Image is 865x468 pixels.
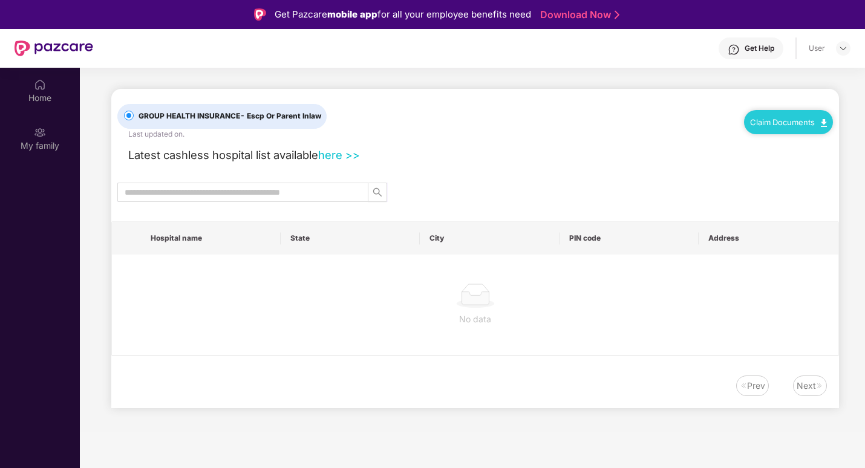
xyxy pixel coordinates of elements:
img: svg+xml;base64,PHN2ZyBpZD0iSGVscC0zMngzMiIgeG1sbnM9Imh0dHA6Ly93d3cudzMub3JnLzIwMDAvc3ZnIiB3aWR0aD... [728,44,740,56]
span: Address [708,233,829,243]
th: City [420,222,560,255]
th: PIN code [560,222,699,255]
img: svg+xml;base64,PHN2ZyB4bWxucz0iaHR0cDovL3d3dy53My5vcmcvMjAwMC9zdmciIHdpZHRoPSIxNiIgaGVpZ2h0PSIxNi... [740,382,747,389]
span: Hospital name [151,233,271,243]
img: svg+xml;base64,PHN2ZyBpZD0iRHJvcGRvd24tMzJ4MzIiIHhtbG5zPSJodHRwOi8vd3d3LnczLm9yZy8yMDAwL3N2ZyIgd2... [838,44,848,53]
img: New Pazcare Logo [15,41,93,56]
img: Stroke [615,8,619,21]
div: Get Help [745,44,774,53]
th: Address [699,222,838,255]
a: here >> [318,148,360,161]
div: Prev [747,379,765,392]
img: svg+xml;base64,PHN2ZyB4bWxucz0iaHR0cDovL3d3dy53My5vcmcvMjAwMC9zdmciIHdpZHRoPSIxMC40IiBoZWlnaHQ9Ij... [821,119,827,127]
div: Next [797,379,816,392]
a: Download Now [540,8,616,21]
img: Logo [254,8,266,21]
span: search [368,187,387,197]
img: svg+xml;base64,PHN2ZyB3aWR0aD0iMjAiIGhlaWdodD0iMjAiIHZpZXdCb3g9IjAgMCAyMCAyMCIgZmlsbD0ibm9uZSIgeG... [34,126,46,138]
span: Latest cashless hospital list available [128,148,318,161]
div: Get Pazcare for all your employee benefits need [275,7,531,22]
div: Last updated on . [128,129,184,140]
span: - Escp Or Parent Inlaw [240,111,321,120]
strong: mobile app [327,8,377,20]
a: Claim Documents [750,117,827,127]
span: GROUP HEALTH INSURANCE [134,111,326,122]
div: No data [122,313,829,326]
button: search [368,183,387,202]
img: svg+xml;base64,PHN2ZyBpZD0iSG9tZSIgeG1sbnM9Imh0dHA6Ly93d3cudzMub3JnLzIwMDAvc3ZnIiB3aWR0aD0iMjAiIG... [34,79,46,91]
th: Hospital name [141,222,281,255]
div: User [809,44,825,53]
th: State [281,222,420,255]
img: svg+xml;base64,PHN2ZyB4bWxucz0iaHR0cDovL3d3dy53My5vcmcvMjAwMC9zdmciIHdpZHRoPSIxNiIgaGVpZ2h0PSIxNi... [816,382,823,389]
